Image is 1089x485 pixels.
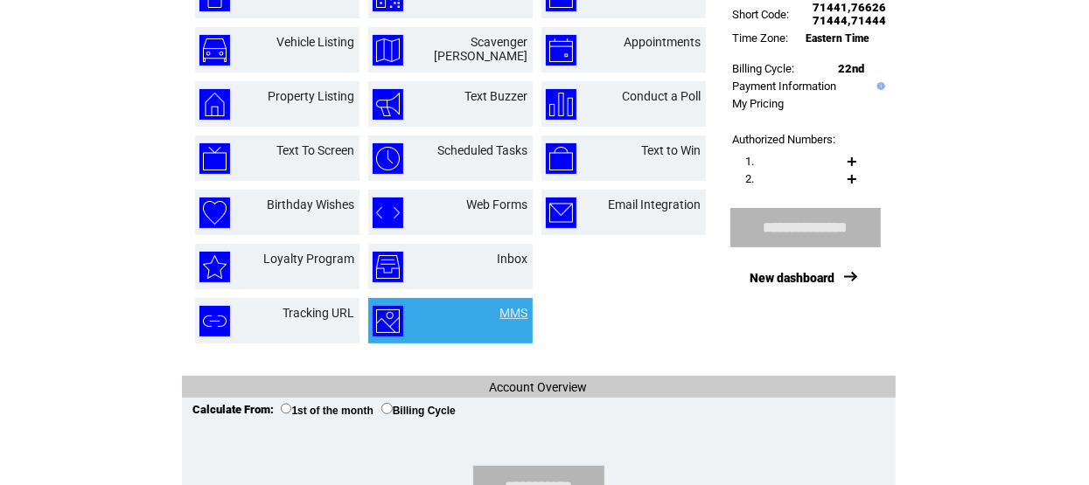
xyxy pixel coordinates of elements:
[277,35,355,49] a: Vehicle Listing
[467,197,528,211] a: Web Forms
[381,405,456,417] label: Billing Cycle
[733,97,785,110] a: My Pricing
[546,197,576,228] img: email-integration.png
[373,89,403,120] img: text-buzzer.png
[281,403,292,414] input: 1st of the month
[269,89,355,103] a: Property Listing
[381,403,393,414] input: Billing Cycle
[839,62,865,75] span: 22nd
[283,306,355,320] a: Tracking URL
[813,1,887,27] span: 71441,76626 71444,71444
[199,143,230,174] img: text-to-screen.png
[193,403,275,416] span: Calculate From:
[199,197,230,228] img: birthday-wishes.png
[750,271,834,285] a: New dashboard
[642,143,702,157] a: Text to Win
[465,89,528,103] a: Text Buzzer
[268,197,355,211] a: Birthday Wishes
[199,35,230,66] img: vehicle-listing.png
[199,252,230,282] img: loyalty-program.png
[281,405,373,417] label: 1st of the month
[546,89,576,120] img: conduct-a-poll.png
[806,32,870,45] span: Eastern Time
[546,35,576,66] img: appointments.png
[746,155,755,168] span: 1.
[373,143,403,174] img: scheduled-tasks.png
[435,35,528,63] a: Scavenger [PERSON_NAME]
[498,252,528,266] a: Inbox
[199,306,230,336] img: tracking-url.png
[373,35,403,66] img: scavenger-hunt.png
[873,82,885,90] img: help.gif
[609,197,702,211] a: Email Integration
[625,35,702,49] a: Appointments
[438,143,528,157] a: Scheduled Tasks
[264,252,355,266] a: Loyalty Program
[733,80,837,93] a: Payment Information
[546,143,576,174] img: text-to-win.png
[373,252,403,282] img: inbox.png
[623,89,702,103] a: Conduct a Poll
[733,8,790,21] span: Short Code:
[500,306,528,320] a: MMS
[733,31,789,45] span: Time Zone:
[373,306,403,336] img: mms.png
[733,62,795,75] span: Billing Cycle:
[746,172,755,185] span: 2.
[373,197,403,228] img: web-forms.png
[277,143,355,157] a: Text To Screen
[199,89,230,120] img: property-listing.png
[733,133,836,146] span: Authorized Numbers:
[490,380,588,394] span: Account Overview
